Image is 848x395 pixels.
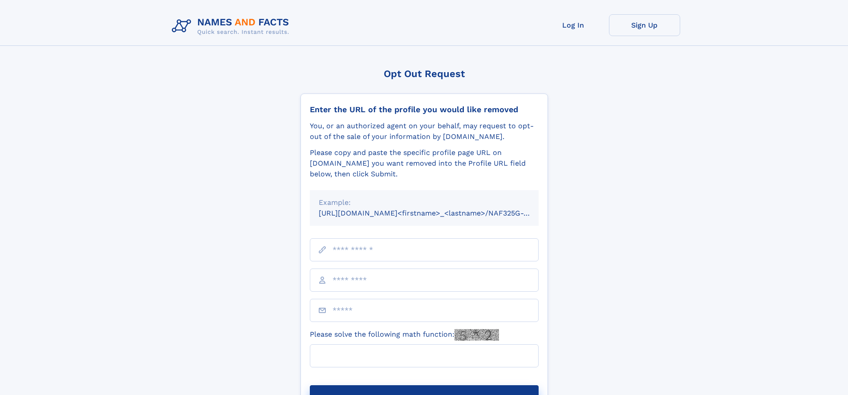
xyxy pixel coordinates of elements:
[319,209,556,217] small: [URL][DOMAIN_NAME]<firstname>_<lastname>/NAF325G-xxxxxxxx
[300,68,548,79] div: Opt Out Request
[168,14,296,38] img: Logo Names and Facts
[310,329,499,341] label: Please solve the following math function:
[310,121,539,142] div: You, or an authorized agent on your behalf, may request to opt-out of the sale of your informatio...
[538,14,609,36] a: Log In
[310,105,539,114] div: Enter the URL of the profile you would like removed
[609,14,680,36] a: Sign Up
[319,197,530,208] div: Example:
[310,147,539,179] div: Please copy and paste the specific profile page URL on [DOMAIN_NAME] you want removed into the Pr...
